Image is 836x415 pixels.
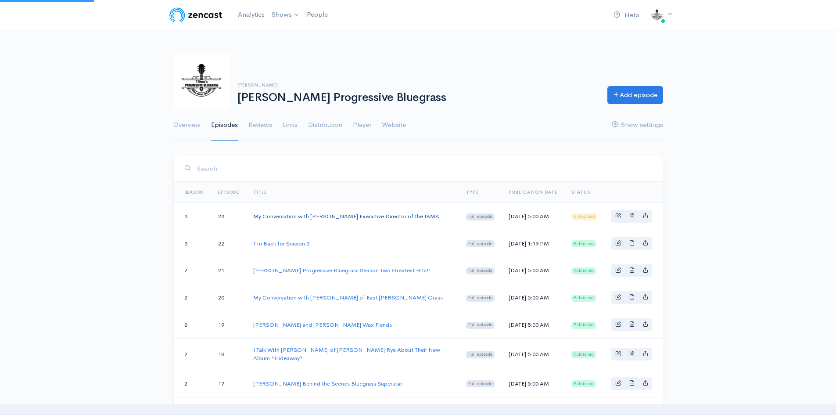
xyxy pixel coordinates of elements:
a: Share episode [639,377,652,390]
a: Share episode [639,264,652,277]
a: Share episode [639,210,652,223]
span: Full episode [466,380,495,387]
a: Help [610,6,643,25]
a: Distribution [308,109,342,141]
span: Edit episode [615,240,621,245]
span: Scheduled [571,213,597,220]
td: 2 [174,338,212,370]
a: Share episode [639,318,652,331]
span: Full episode [466,322,495,329]
span: Full episode [466,267,495,274]
td: 3 [174,203,212,230]
span: Edit episode [615,380,621,386]
span: Published [571,351,596,358]
td: 2 [174,284,212,311]
span: Episode transcription [629,213,635,218]
span: Status [571,189,590,195]
h1: [PERSON_NAME] Progressive Bluegrass [237,91,597,104]
h6: [PERSON_NAME] [237,83,597,87]
td: 22 [211,230,246,257]
td: 2 [174,311,212,339]
span: Full episode [466,240,495,247]
a: Player [353,109,371,141]
span: Episode transcription [629,321,635,327]
span: Full episode [466,351,495,358]
td: [DATE] 5:00 AM [502,257,564,284]
span: Full episode [466,213,495,220]
td: 23 [211,203,246,230]
a: Shows [268,5,303,25]
td: 17 [211,370,246,397]
span: Full episode [466,295,495,302]
a: Episode [218,189,239,195]
a: Publication date [509,189,557,195]
td: 18 [211,338,246,370]
span: Episode transcription [629,380,635,386]
span: Episode transcription [629,240,635,245]
span: Edit episode [615,294,621,300]
img: ... [648,6,666,24]
a: Show settings [612,109,663,141]
div: Basic example [611,237,652,250]
td: [DATE] 5:00 AM [502,284,564,311]
span: Episode transcription [629,267,635,273]
a: I Talk With [PERSON_NAME] of [PERSON_NAME] Rye About Their New Album "Hideaway" [253,346,440,362]
a: Episodes [211,109,238,141]
a: Type [466,189,478,195]
div: Basic example [611,348,652,361]
div: Basic example [611,264,652,277]
a: Share episode [639,291,652,304]
a: Season [184,189,205,195]
span: Published [571,295,596,302]
td: [DATE] 5:00 AM [502,203,564,230]
span: Published [571,240,596,247]
a: Links [283,109,298,141]
a: Share episode [639,348,652,361]
a: Reviews [248,109,272,141]
span: Edit episode [615,321,621,327]
td: 19 [211,311,246,339]
span: Published [571,267,596,274]
div: Basic example [611,210,652,223]
td: [DATE] 1:19 PM [502,230,564,257]
a: [PERSON_NAME] Behind the Scenes Bluegrass Superstar! [253,380,404,387]
span: Episode transcription [629,350,635,356]
a: I'm Back for Season 3 [253,240,309,247]
span: Published [571,380,596,387]
td: 20 [211,284,246,311]
span: Episode transcription [629,294,635,300]
a: Website [382,109,406,141]
td: [DATE] 5:00 AM [502,338,564,370]
a: Share episode [639,237,652,250]
span: Edit episode [615,213,621,218]
a: People [303,5,331,24]
img: ZenCast Logo [168,6,224,24]
input: Search [196,159,652,177]
a: Add episode [607,86,663,104]
span: Edit episode [615,350,621,356]
td: [DATE] 5:00 AM [502,370,564,397]
td: 21 [211,257,246,284]
a: [PERSON_NAME] and [PERSON_NAME] Wax Fiends [253,321,392,328]
td: 2 [174,257,212,284]
a: My Conversation with [PERSON_NAME] Executive Director of the IBMA [253,213,439,220]
a: Overview [173,109,201,141]
td: 3 [174,230,212,257]
div: Basic example [611,291,652,304]
td: 2 [174,370,212,397]
a: Title [253,189,267,195]
td: [DATE] 5:00 AM [502,311,564,339]
span: Published [571,322,596,329]
a: [PERSON_NAME] Progressive Bluegrass Season Two Greatest Hits!! [253,267,431,274]
a: Analytics [234,5,268,24]
div: Basic example [611,318,652,331]
span: Edit episode [615,267,621,273]
div: Basic example [611,377,652,390]
a: My Conversation with [PERSON_NAME] of East [PERSON_NAME] Grass [253,294,443,301]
